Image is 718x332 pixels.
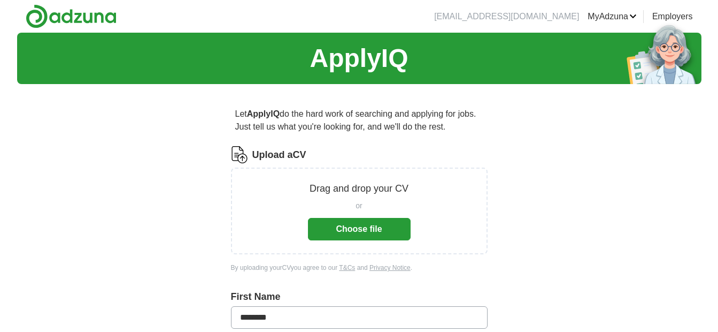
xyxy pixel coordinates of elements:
[26,4,117,28] img: Adzuna logo
[308,218,411,240] button: Choose file
[247,109,280,118] strong: ApplyIQ
[231,263,488,273] div: By uploading your CV you agree to our and .
[356,200,362,212] span: or
[310,39,408,78] h1: ApplyIQ
[231,290,488,304] label: First Name
[652,10,693,23] a: Employers
[231,146,248,163] img: CV Icon
[231,103,488,138] p: Let do the hard work of searching and applying for jobs. Just tell us what you're looking for, an...
[310,182,408,196] p: Drag and drop your CV
[252,148,306,162] label: Upload a CV
[339,264,355,271] a: T&Cs
[588,10,637,23] a: MyAdzuna
[434,10,579,23] li: [EMAIL_ADDRESS][DOMAIN_NAME]
[369,264,411,271] a: Privacy Notice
